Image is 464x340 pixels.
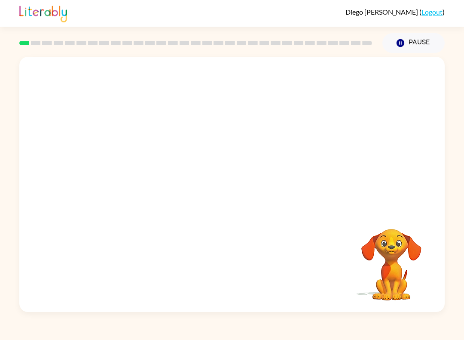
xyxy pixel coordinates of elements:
[19,3,67,22] img: Literably
[382,33,445,53] button: Pause
[421,8,443,16] a: Logout
[345,8,445,16] div: ( )
[348,216,434,302] video: Your browser must support playing .mp4 files to use Literably. Please try using another browser.
[345,8,419,16] span: Diego [PERSON_NAME]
